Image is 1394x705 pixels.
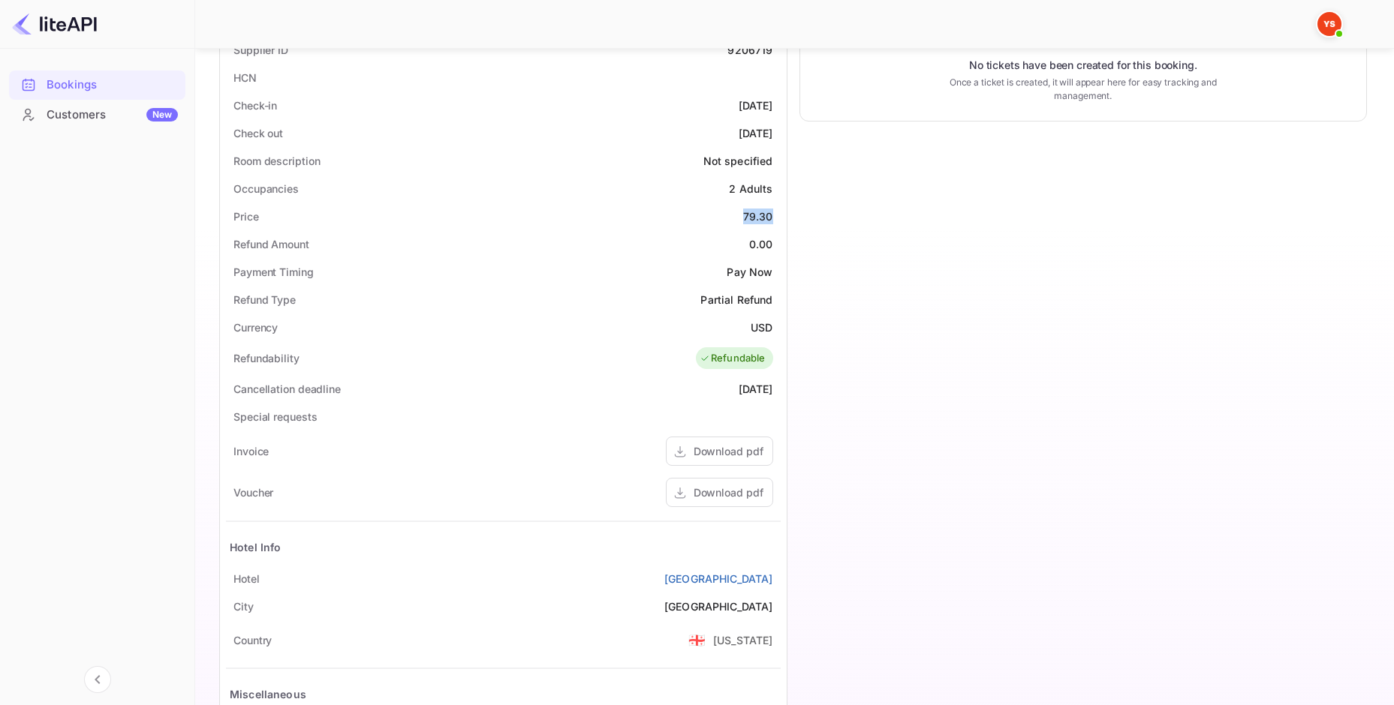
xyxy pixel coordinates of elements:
div: 2 Adults [729,181,772,196]
button: Collapse navigation [84,666,111,693]
a: [GEOGRAPHIC_DATA] [664,571,773,586]
div: Customers [47,106,178,124]
div: Supplier ID [233,42,288,58]
div: Download pdf [694,443,763,459]
div: Bookings [47,76,178,94]
div: [GEOGRAPHIC_DATA] [664,598,773,614]
div: 9206719 [727,42,772,58]
div: [DATE] [739,97,773,113]
div: [US_STATE] [713,632,773,648]
div: Currency [233,319,278,335]
div: Refund Type [233,292,296,307]
div: Invoice [233,443,269,459]
div: Room description [233,153,320,169]
div: HCN [233,70,257,85]
p: Once a ticket is created, it will appear here for easy tracking and management. [931,76,1236,103]
div: [DATE] [739,381,773,397]
div: Price [233,208,259,224]
div: 0.00 [749,236,773,252]
div: Pay Now [727,264,772,280]
div: Bookings [9,70,185,100]
p: No tickets have been created for this booking. [969,58,1197,73]
div: Download pdf [694,484,763,500]
div: Country [233,632,272,648]
div: City [233,598,254,614]
img: LiteAPI logo [12,12,97,36]
div: Partial Refund [700,292,772,307]
div: Hotel [233,571,260,586]
div: New [146,108,178,121]
div: Hotel Info [230,539,282,555]
div: Check-in [233,97,277,113]
div: Refund Amount [233,236,309,252]
div: Check out [233,125,283,141]
div: [DATE] [739,125,773,141]
div: 79.30 [743,208,773,224]
div: Cancellation deadline [233,381,341,397]
div: Refundable [700,351,766,366]
div: Miscellaneous [230,686,306,702]
div: Special requests [233,409,317,424]
div: Payment Timing [233,264,314,280]
div: USD [751,319,772,335]
span: United States [688,626,706,653]
a: CustomersNew [9,100,185,128]
img: Yandex Support [1317,12,1341,36]
a: Bookings [9,70,185,98]
div: Refundability [233,350,300,366]
div: Not specified [703,153,773,169]
div: Voucher [233,484,273,500]
div: CustomersNew [9,100,185,130]
div: Occupancies [233,181,299,196]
